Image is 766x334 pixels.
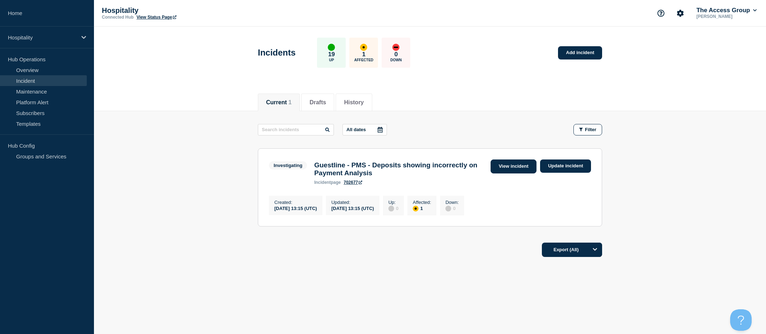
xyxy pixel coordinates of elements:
[653,6,668,21] button: Support
[445,200,459,205] p: Down :
[8,34,77,40] p: Hospitality
[344,180,362,185] a: 702677
[288,99,292,105] span: 1
[558,46,602,59] a: Add incident
[314,180,341,185] p: page
[695,7,758,14] button: The Access Group
[331,205,374,211] div: [DATE] 13:15 (UTC)
[354,58,373,62] p: Affected
[388,200,398,205] p: Up :
[585,127,596,132] span: Filter
[269,161,307,170] span: Investigating
[673,6,688,21] button: Account settings
[274,200,317,205] p: Created :
[588,243,602,257] button: Options
[695,14,758,19] p: [PERSON_NAME]
[445,206,451,211] div: disabled
[413,200,431,205] p: Affected :
[394,51,398,58] p: 0
[102,15,134,20] p: Connected Hub
[388,206,394,211] div: disabled
[258,124,334,135] input: Search incidents
[266,99,292,106] button: Current 1
[314,161,487,177] h3: Guestline - PMS - Deposits showing incorrectly on Payment Analysis
[540,159,591,173] a: Update incident
[344,99,364,106] button: History
[309,99,326,106] button: Drafts
[137,15,176,20] a: View Status Page
[342,124,387,135] button: All dates
[331,200,374,205] p: Updated :
[328,44,335,51] div: up
[445,205,459,211] div: 0
[258,48,295,58] h1: Incidents
[413,206,419,211] div: affected
[491,159,537,173] a: View incident
[329,58,334,62] p: Up
[314,180,331,185] span: incident
[102,6,245,15] p: Hospitality
[730,309,752,331] iframe: Help Scout Beacon - Open
[542,243,602,257] button: Export (All)
[328,51,335,58] p: 19
[346,127,366,132] p: All dates
[362,51,365,58] p: 1
[573,124,602,135] button: Filter
[392,44,399,51] div: down
[360,44,367,51] div: affected
[391,58,402,62] p: Down
[413,205,431,211] div: 1
[388,205,398,211] div: 0
[274,205,317,211] div: [DATE] 13:15 (UTC)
